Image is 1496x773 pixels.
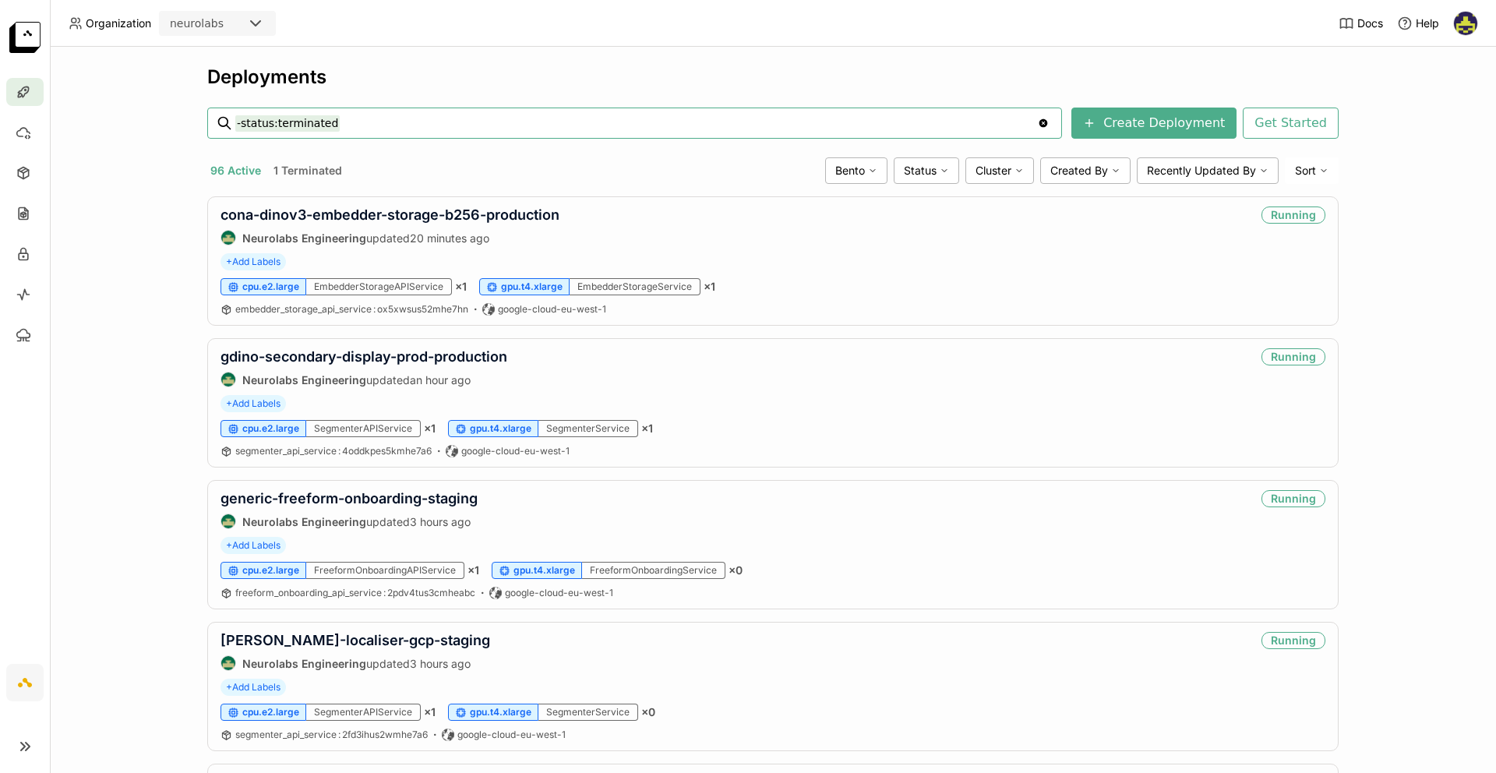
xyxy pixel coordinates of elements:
span: 20 minutes ago [410,231,489,245]
div: Running [1261,632,1325,649]
span: × 0 [641,705,655,719]
button: 96 Active [207,161,264,181]
span: × 1 [467,563,479,577]
div: EmbedderStorageAPIService [306,278,452,295]
span: Cluster [976,164,1011,178]
span: cpu.e2.large [242,422,299,435]
span: Created By [1050,164,1108,178]
span: gpu.t4.xlarge [470,706,531,718]
strong: Neurolabs Engineering [242,515,366,528]
div: SegmenterAPIService [306,420,421,437]
div: SegmenterService [538,420,638,437]
span: gpu.t4.xlarge [501,281,563,293]
a: cona-dinov3-embedder-storage-b256-production [221,206,559,223]
strong: Neurolabs Engineering [242,657,366,670]
img: logo [9,22,41,53]
span: × 1 [704,280,715,294]
a: freeform_onboarding_api_service:2pdv4tus3cmheabc [235,587,475,599]
img: Neurolabs Engineering [221,656,235,670]
a: gdino-secondary-display-prod-production [221,348,507,365]
div: FreeformOnboardingAPIService [306,562,464,579]
button: 1 Terminated [270,161,345,181]
div: updated [221,514,478,529]
div: updated [221,655,490,671]
img: Neurolabs Engineering [221,514,235,528]
a: generic-freeform-onboarding-staging [221,490,478,507]
span: google-cloud-eu-west-1 [505,587,613,599]
span: Recently Updated By [1147,164,1256,178]
button: Get Started [1243,108,1339,139]
span: Bento [835,164,865,178]
div: FreeformOnboardingService [582,562,725,579]
span: × 0 [729,563,743,577]
div: EmbedderStorageService [570,278,700,295]
a: embedder_storage_api_service:ox5xwsus52mhe7hn [235,303,468,316]
span: freeform_onboarding_api_service 2pdv4tus3cmheabc [235,587,475,598]
a: segmenter_api_service:4oddkpes5kmhe7a6 [235,445,432,457]
div: Cluster [965,157,1034,184]
svg: Clear value [1037,117,1050,129]
img: Neurolabs Engineering [221,231,235,245]
span: 3 hours ago [410,657,471,670]
span: gpu.t4.xlarge [513,564,575,577]
span: cpu.e2.large [242,706,299,718]
a: Docs [1339,16,1383,31]
div: updated [221,372,507,387]
img: Neurolabs Engineering [221,372,235,386]
span: × 1 [424,705,436,719]
div: Deployments [207,65,1339,89]
span: cpu.e2.large [242,564,299,577]
div: neurolabs [170,16,224,31]
div: updated [221,230,559,245]
span: an hour ago [410,373,471,386]
img: Farouk Ghallabi [1454,12,1477,35]
a: [PERSON_NAME]-localiser-gcp-staging [221,632,490,648]
div: Bento [825,157,887,184]
div: Recently Updated By [1137,157,1279,184]
strong: Neurolabs Engineering [242,231,366,245]
span: google-cloud-eu-west-1 [457,729,566,741]
span: : [338,729,340,740]
span: Status [904,164,937,178]
span: segmenter_api_service 4oddkpes5kmhe7a6 [235,445,432,457]
span: +Add Labels [221,679,286,696]
span: : [338,445,340,457]
span: google-cloud-eu-west-1 [498,303,606,316]
span: × 1 [455,280,467,294]
span: google-cloud-eu-west-1 [461,445,570,457]
div: SegmenterService [538,704,638,721]
span: × 1 [424,422,436,436]
input: Selected neurolabs. [225,16,227,32]
div: Help [1397,16,1439,31]
span: Sort [1295,164,1316,178]
span: +Add Labels [221,395,286,412]
div: Running [1261,206,1325,224]
span: +Add Labels [221,253,286,270]
div: Running [1261,348,1325,365]
span: Docs [1357,16,1383,30]
a: segmenter_api_service:2fd3ihus2wmhe7a6 [235,729,428,741]
div: Status [894,157,959,184]
span: embedder_storage_api_service ox5xwsus52mhe7hn [235,303,468,315]
span: +Add Labels [221,537,286,554]
div: Running [1261,490,1325,507]
span: 3 hours ago [410,515,471,528]
span: × 1 [641,422,653,436]
button: Create Deployment [1071,108,1237,139]
span: cpu.e2.large [242,281,299,293]
span: Organization [86,16,151,30]
div: Created By [1040,157,1131,184]
div: Sort [1285,157,1339,184]
span: Help [1416,16,1439,30]
span: : [373,303,376,315]
strong: Neurolabs Engineering [242,373,366,386]
span: gpu.t4.xlarge [470,422,531,435]
div: SegmenterAPIService [306,704,421,721]
input: Search [235,111,1037,136]
span: segmenter_api_service 2fd3ihus2wmhe7a6 [235,729,428,740]
span: : [383,587,386,598]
